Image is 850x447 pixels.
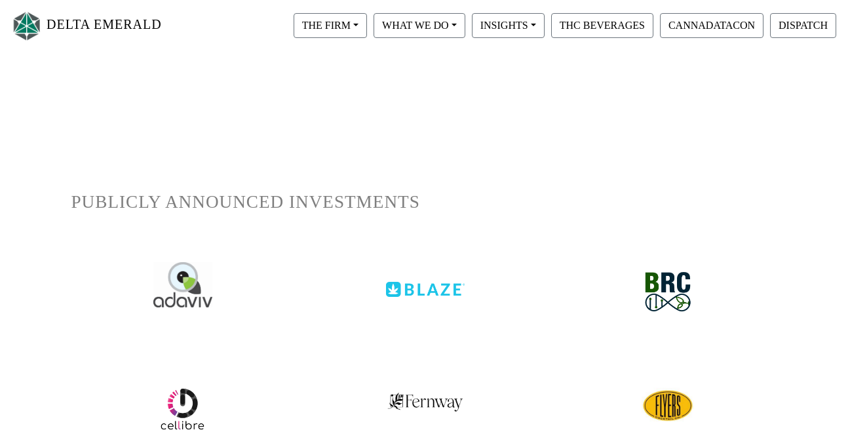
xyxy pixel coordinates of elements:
[551,13,653,38] button: THC BEVERAGES
[642,379,694,432] img: cellibre
[386,262,465,297] img: blaze
[153,262,212,307] img: adaviv
[472,13,545,38] button: INSIGHTS
[660,13,763,38] button: CANNADATACON
[10,9,43,43] img: Logo
[635,262,701,322] img: brc
[770,13,836,38] button: DISPATCH
[10,5,162,47] a: DELTA EMERALD
[387,379,463,412] img: fernway
[657,19,767,30] a: CANNADATACON
[548,19,657,30] a: THC BEVERAGES
[294,13,367,38] button: THE FIRM
[767,19,840,30] a: DISPATCH
[159,386,205,432] img: cellibre
[71,191,779,213] h1: PUBLICLY ANNOUNCED INVESTMENTS
[374,13,465,38] button: WHAT WE DO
